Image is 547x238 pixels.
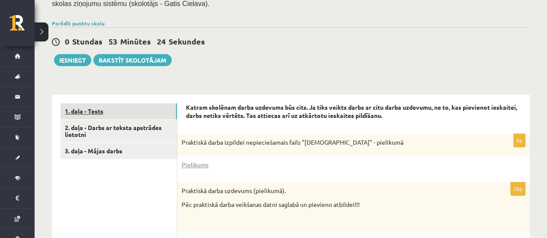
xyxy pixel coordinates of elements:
[52,20,105,27] a: Parādīt punktu skalu
[9,9,334,18] body: Bagātinātā teksta redaktors, wiswyg-editor-user-answer-47024892905340
[186,103,517,120] strong: Katram skolēnam darba uzdevums būs cits. Ja tiks veikts darbs ar citu darba uzdevumu, ne to, kas ...
[182,200,482,209] p: Pēc praktiskā darba veikšanas datni saglabā un pievieno atbildei!!!
[510,182,525,196] p: 28p
[109,36,117,46] span: 53
[10,15,35,37] a: Rīgas 1. Tālmācības vidusskola
[65,36,69,46] span: 0
[61,143,177,159] a: 3. daļa - Mājas darbs
[182,138,482,147] p: Praktiskā darba izpildei nepieciešamais fails "[DEMOGRAPHIC_DATA]" - pielikumā
[120,36,151,46] span: Minūtes
[61,103,177,119] a: 1. daļa - Tests
[72,36,102,46] span: Stundas
[513,133,525,147] p: 0p
[157,36,166,46] span: 24
[61,120,177,143] a: 2. daļa - Darbs ar teksta apstrādes lietotni
[182,160,208,169] a: Pielikums
[182,187,482,195] p: Praktiskā darba uzdevums (pielikumā).
[93,54,172,66] a: Rakstīt skolotājam
[169,36,205,46] span: Sekundes
[54,54,91,66] button: Iesniegt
